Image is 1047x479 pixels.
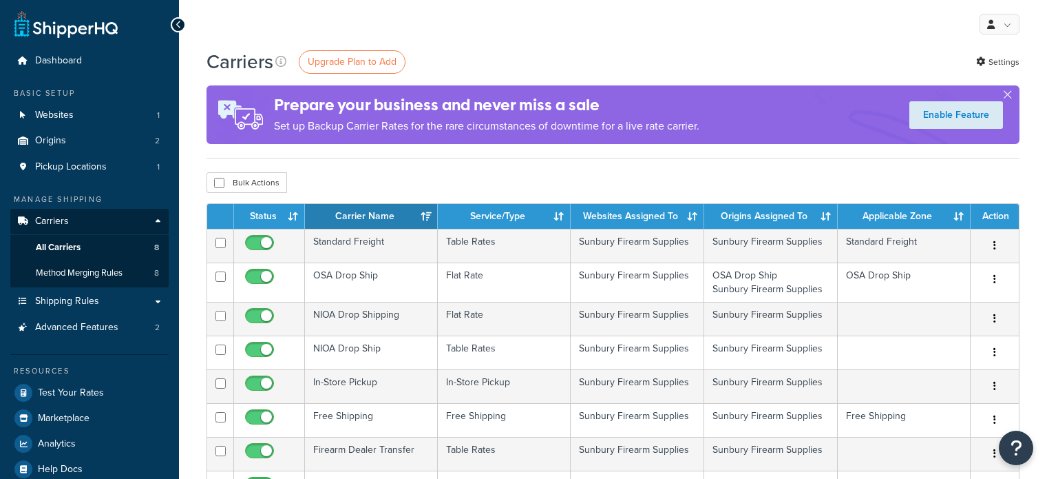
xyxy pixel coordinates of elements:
[704,403,838,437] td: Sunbury Firearm Supplies
[571,403,704,437] td: Sunbury Firearm Supplies
[10,103,169,128] li: Websites
[438,437,571,471] td: Table Rates
[10,289,169,314] a: Shipping Rules
[305,229,438,263] td: Standard Freight
[838,403,971,437] td: Free Shipping
[838,263,971,302] td: OSA Drop Ship
[38,438,76,450] span: Analytics
[36,267,123,279] span: Method Merging Rules
[38,464,83,476] span: Help Docs
[305,302,438,336] td: NIOA Drop Shipping
[35,55,82,67] span: Dashboard
[35,161,107,173] span: Pickup Locations
[838,229,971,263] td: Standard Freight
[157,161,160,173] span: 1
[704,437,838,471] td: Sunbury Firearm Supplies
[438,204,571,229] th: Service/Type: activate to sort column ascending
[10,235,169,261] a: All Carriers 8
[155,322,160,334] span: 2
[10,103,169,128] a: Websites 1
[305,437,438,471] td: Firearm Dealer Transfer
[438,263,571,302] td: Flat Rate
[571,302,704,336] td: Sunbury Firearm Supplies
[154,242,159,254] span: 8
[438,302,571,336] td: Flat Rate
[571,369,704,403] td: Sunbury Firearm Supplies
[571,204,704,229] th: Websites Assigned To: activate to sort column ascending
[10,261,169,286] a: Method Merging Rules 8
[704,204,838,229] th: Origins Assigned To: activate to sort column ascending
[155,135,160,147] span: 2
[14,10,118,38] a: ShipperHQ Home
[10,194,169,205] div: Manage Shipping
[305,263,438,302] td: OSA Drop Ship
[704,369,838,403] td: Sunbury Firearm Supplies
[838,204,971,229] th: Applicable Zone: activate to sort column ascending
[438,229,571,263] td: Table Rates
[38,413,89,425] span: Marketplace
[571,437,704,471] td: Sunbury Firearm Supplies
[999,431,1033,465] button: Open Resource Center
[438,403,571,437] td: Free Shipping
[274,94,699,116] h4: Prepare your business and never miss a sale
[10,128,169,154] li: Origins
[157,110,160,121] span: 1
[704,263,838,302] td: OSA Drop Ship Sunbury Firearm Supplies
[305,204,438,229] th: Carrier Name: activate to sort column ascending
[704,302,838,336] td: Sunbury Firearm Supplies
[438,336,571,369] td: Table Rates
[207,48,273,75] h1: Carriers
[10,315,169,340] li: Advanced Features
[10,209,169,234] a: Carriers
[571,336,704,369] td: Sunbury Firearm Supplies
[976,52,1019,72] a: Settings
[438,369,571,403] td: In-Store Pickup
[10,88,169,99] div: Basic Setup
[36,242,81,254] span: All Carriers
[704,336,838,369] td: Sunbury Firearm Supplies
[35,296,99,307] span: Shipping Rules
[305,403,438,437] td: Free Shipping
[38,387,104,399] span: Test Your Rates
[10,365,169,377] div: Resources
[10,209,169,287] li: Carriers
[10,48,169,74] a: Dashboard
[234,204,305,229] th: Status: activate to sort column ascending
[299,50,405,74] a: Upgrade Plan to Add
[207,172,287,193] button: Bulk Actions
[207,85,274,144] img: ad-rules-rateshop-fe6ec290ccb7230408bd80ed9643f0289d75e0ffd9eb532fc0e269fcd187b520.png
[571,229,704,263] td: Sunbury Firearm Supplies
[305,336,438,369] td: NIOA Drop Ship
[10,154,169,180] li: Pickup Locations
[10,380,169,405] a: Test Your Rates
[10,128,169,154] a: Origins 2
[35,216,69,227] span: Carriers
[305,369,438,403] td: In-Store Pickup
[10,261,169,286] li: Method Merging Rules
[971,204,1019,229] th: Action
[10,431,169,456] a: Analytics
[10,315,169,340] a: Advanced Features 2
[274,116,699,136] p: Set up Backup Carrier Rates for the rare circumstances of downtime for a live rate carrier.
[35,110,74,121] span: Websites
[10,235,169,261] li: All Carriers
[308,54,396,69] span: Upgrade Plan to Add
[909,101,1003,129] a: Enable Feature
[35,322,118,334] span: Advanced Features
[10,406,169,431] a: Marketplace
[10,154,169,180] a: Pickup Locations 1
[35,135,66,147] span: Origins
[704,229,838,263] td: Sunbury Firearm Supplies
[154,267,159,279] span: 8
[571,263,704,302] td: Sunbury Firearm Supplies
